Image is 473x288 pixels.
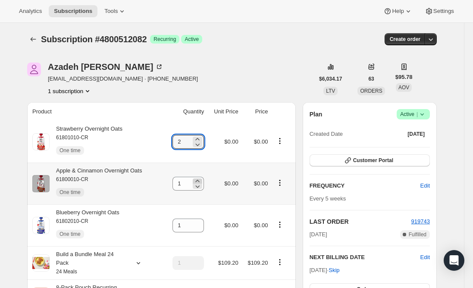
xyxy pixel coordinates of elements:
[60,147,81,154] span: One time
[247,260,268,266] span: $109.20
[99,5,132,17] button: Tools
[378,5,417,17] button: Help
[420,182,430,190] span: Edit
[385,33,426,45] button: Create order
[32,175,50,192] img: product img
[241,102,271,121] th: Price
[273,136,287,146] button: Product actions
[27,63,41,76] span: Azadeh Pirvani
[360,88,382,94] span: ORDERS
[310,217,411,226] h2: LAST ORDER
[60,231,81,238] span: One time
[314,73,347,85] button: $6,034.17
[50,125,122,159] div: Strawberry Overnight Oats
[207,102,241,121] th: Unit Price
[185,36,199,43] span: Active
[48,87,92,95] button: Product actions
[310,110,323,119] h2: Plan
[353,157,393,164] span: Customer Portal
[310,253,420,262] h2: NEXT BILLING DATE
[50,208,119,243] div: Blueberry Overnight Oats
[409,231,426,238] span: Fulfilled
[56,269,77,275] small: 24 Meals
[400,110,426,119] span: Active
[420,253,430,262] button: Edit
[323,263,345,277] button: Skip
[395,73,413,81] span: $95.78
[224,180,238,187] span: $0.00
[310,130,343,138] span: Created Date
[363,73,379,85] button: 63
[390,36,420,43] span: Create order
[60,189,81,196] span: One time
[319,75,342,82] span: $6,034.17
[254,180,268,187] span: $0.00
[392,8,404,15] span: Help
[368,75,374,82] span: 63
[329,266,339,275] span: Skip
[56,176,88,182] small: 61800010-CR
[32,217,50,234] img: product img
[407,131,425,138] span: [DATE]
[48,63,163,71] div: Azadeh [PERSON_NAME]
[56,218,88,224] small: 61802010-CR
[224,222,238,229] span: $0.00
[273,220,287,229] button: Product actions
[14,5,47,17] button: Analytics
[254,222,268,229] span: $0.00
[310,230,327,239] span: [DATE]
[56,135,88,141] small: 61801010-CR
[310,195,346,202] span: Every 5 weeks
[310,267,340,273] span: [DATE] ·
[164,102,207,121] th: Quantity
[254,138,268,145] span: $0.00
[153,36,176,43] span: Recurring
[444,250,464,271] div: Open Intercom Messenger
[27,102,164,121] th: Product
[224,138,238,145] span: $0.00
[433,8,454,15] span: Settings
[104,8,118,15] span: Tools
[411,217,430,226] button: 919743
[411,218,430,225] a: 919743
[326,88,335,94] span: LTV
[415,179,435,193] button: Edit
[273,257,287,267] button: Product actions
[402,128,430,140] button: [DATE]
[50,166,142,201] div: Apple & Cinnamon Overnight Oats
[310,182,420,190] h2: FREQUENCY
[273,178,287,188] button: Product actions
[310,154,430,166] button: Customer Portal
[417,111,418,118] span: |
[27,33,39,45] button: Subscriptions
[218,260,238,266] span: $109.20
[398,85,409,91] span: AOV
[54,8,92,15] span: Subscriptions
[48,75,198,83] span: [EMAIL_ADDRESS][DOMAIN_NAME] · [PHONE_NUMBER]
[41,34,147,44] span: Subscription #4800512082
[50,250,127,276] div: Build a Bundle Meal 24 Pack
[32,133,50,150] img: product img
[49,5,97,17] button: Subscriptions
[420,5,459,17] button: Settings
[19,8,42,15] span: Analytics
